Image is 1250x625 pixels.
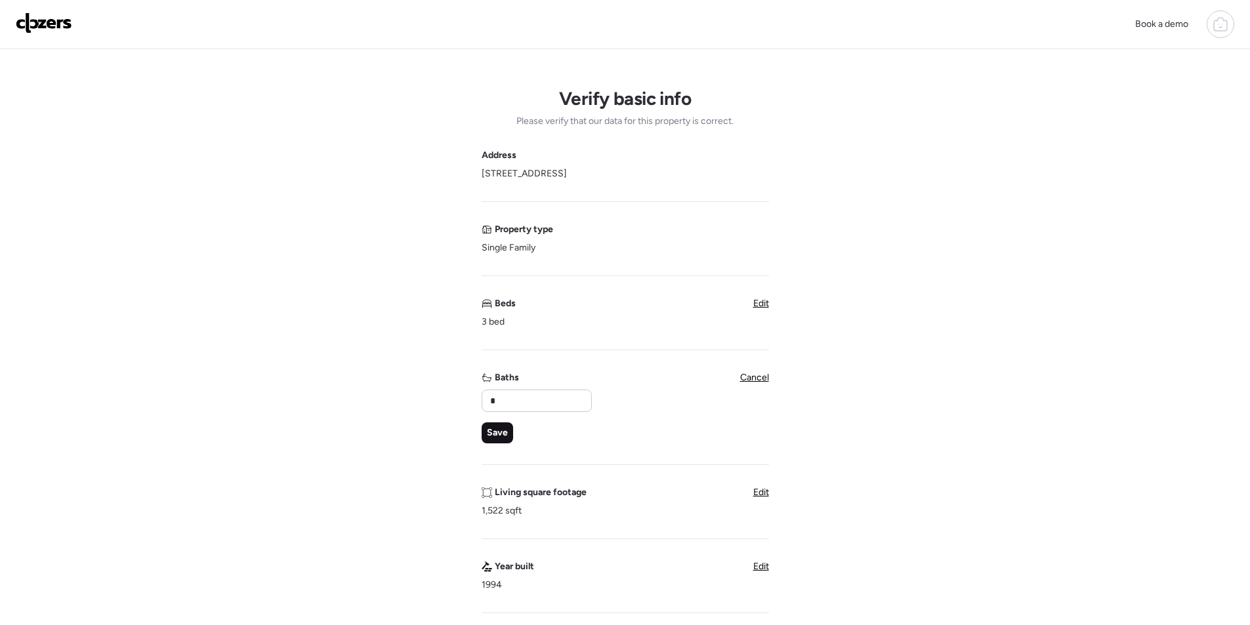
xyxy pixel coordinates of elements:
span: Address [482,149,516,162]
span: Year built [495,560,534,573]
span: Edit [753,487,769,498]
span: Cancel [740,372,769,383]
img: Logo [16,12,72,33]
span: Beds [495,297,516,310]
span: Living square footage [495,486,587,499]
span: 1,522 sqft [482,504,522,517]
span: 1994 [482,578,502,592]
span: Edit [753,298,769,309]
span: Please verify that our data for this property is correct. [516,115,734,128]
span: Property type [495,223,553,236]
span: 3 bed [482,315,505,329]
h1: Verify basic info [559,87,691,110]
span: [STREET_ADDRESS] [482,167,567,180]
span: Edit [753,561,769,572]
span: Baths [495,371,519,384]
span: Book a demo [1135,18,1188,30]
span: Save [487,426,508,439]
span: Single Family [482,241,535,254]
